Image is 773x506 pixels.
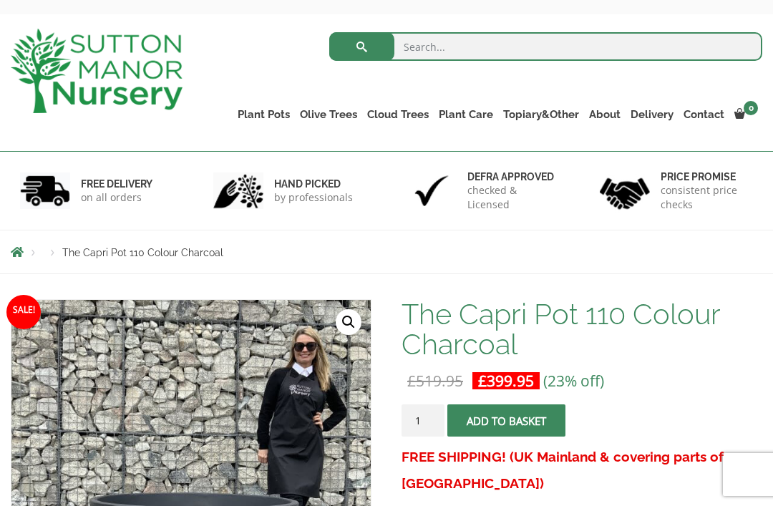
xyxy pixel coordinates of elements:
span: £ [407,371,416,391]
span: Sale! [6,295,41,329]
a: Plant Pots [233,104,295,125]
img: 4.jpg [600,169,650,213]
h6: hand picked [274,177,353,190]
button: Add to basket [447,404,565,437]
a: Topiary&Other [498,104,584,125]
span: The Capri Pot 110 Colour Charcoal [62,247,223,258]
h6: Price promise [661,170,753,183]
img: logo [11,29,183,113]
bdi: 399.95 [478,371,534,391]
input: Search... [329,32,762,61]
a: Delivery [626,104,679,125]
h6: Defra approved [467,170,560,183]
span: £ [478,371,487,391]
span: 0 [744,101,758,115]
p: consistent price checks [661,183,753,212]
h3: FREE SHIPPING! (UK Mainland & covering parts of [GEOGRAPHIC_DATA]) [402,444,762,497]
span: (23% off) [543,371,604,391]
img: 1.jpg [20,172,70,209]
p: on all orders [81,190,152,205]
nav: Breadcrumbs [11,246,762,258]
h1: The Capri Pot 110 Colour Charcoal [402,299,762,359]
img: 2.jpg [213,172,263,209]
a: Cloud Trees [362,104,434,125]
a: About [584,104,626,125]
a: View full-screen image gallery [336,309,361,335]
a: Plant Care [434,104,498,125]
h6: FREE DELIVERY [81,177,152,190]
a: Olive Trees [295,104,362,125]
bdi: 519.95 [407,371,463,391]
img: 3.jpg [407,172,457,209]
p: checked & Licensed [467,183,560,212]
a: Contact [679,104,729,125]
input: Product quantity [402,404,444,437]
p: by professionals [274,190,353,205]
a: 0 [729,104,762,125]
